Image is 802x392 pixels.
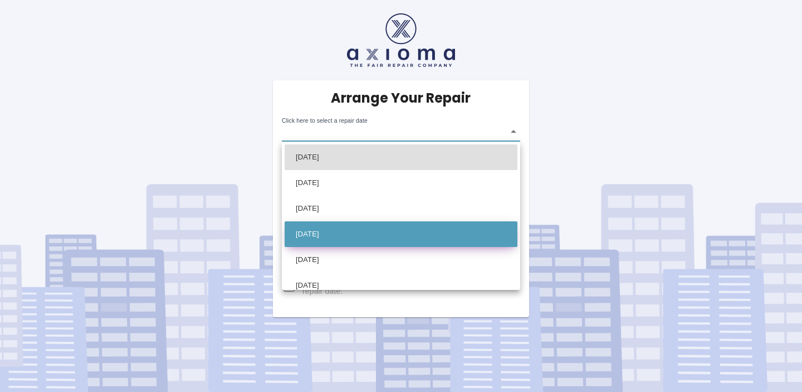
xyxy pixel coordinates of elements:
[285,247,517,273] li: [DATE]
[285,273,517,298] li: [DATE]
[285,170,517,196] li: [DATE]
[285,196,517,221] li: [DATE]
[285,144,517,170] li: [DATE]
[285,221,517,247] li: [DATE]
